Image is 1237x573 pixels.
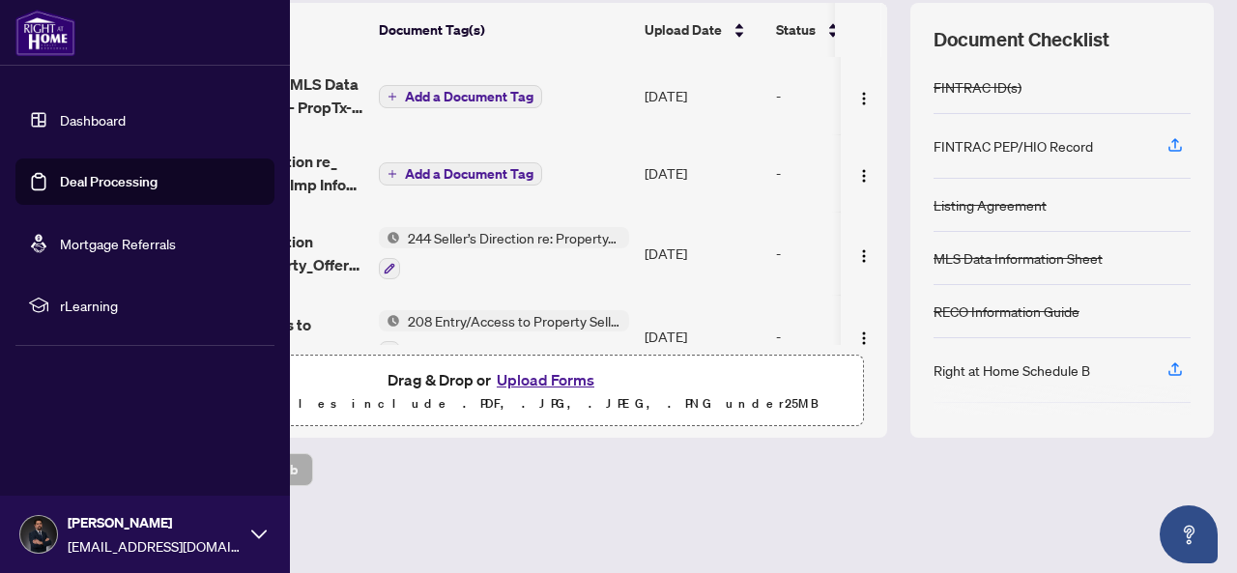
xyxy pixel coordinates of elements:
[856,168,872,184] img: Logo
[849,158,879,188] button: Logo
[934,135,1093,157] div: FINTRAC PEP/HIO Record
[934,26,1109,53] span: Document Checklist
[388,169,397,179] span: plus
[637,57,768,134] td: [DATE]
[768,3,933,57] th: Status
[776,19,816,41] span: Status
[637,3,768,57] th: Upload Date
[60,111,126,129] a: Dashboard
[856,248,872,264] img: Logo
[849,80,879,111] button: Logo
[934,194,1047,215] div: Listing Agreement
[15,10,75,56] img: logo
[60,235,176,252] a: Mortgage Referrals
[388,367,600,392] span: Drag & Drop or
[379,227,400,248] img: Status Icon
[856,330,872,346] img: Logo
[776,162,925,184] div: -
[379,162,542,186] button: Add a Document Tag
[405,90,533,103] span: Add a Document Tag
[637,212,768,295] td: [DATE]
[776,326,925,347] div: -
[400,227,629,248] span: 244 Seller’s Direction re: Property/Offers
[379,85,542,108] button: Add a Document Tag
[1160,505,1218,563] button: Open asap
[856,91,872,106] img: Logo
[400,310,629,331] span: 208 Entry/Access to Property Seller Acknowledgement
[849,238,879,269] button: Logo
[934,301,1079,322] div: RECO Information Guide
[491,367,600,392] button: Upload Forms
[637,295,768,378] td: [DATE]
[60,295,261,316] span: rLearning
[637,134,768,212] td: [DATE]
[934,76,1021,98] div: FINTRAC ID(s)
[776,243,925,264] div: -
[645,19,722,41] span: Upload Date
[776,85,925,106] div: -
[934,247,1103,269] div: MLS Data Information Sheet
[849,321,879,352] button: Logo
[371,3,637,57] th: Document Tag(s)
[379,227,629,279] button: Status Icon244 Seller’s Direction re: Property/Offers
[934,359,1090,381] div: Right at Home Schedule B
[60,173,158,190] a: Deal Processing
[379,310,629,362] button: Status Icon208 Entry/Access to Property Seller Acknowledgement
[68,535,242,557] span: [EMAIL_ADDRESS][DOMAIN_NAME]
[125,356,863,427] span: Drag & Drop orUpload FormsSupported files include .PDF, .JPG, .JPEG, .PNG under25MB
[388,92,397,101] span: plus
[405,167,533,181] span: Add a Document Tag
[136,392,851,415] p: Supported files include .PDF, .JPG, .JPEG, .PNG under 25 MB
[20,516,57,553] img: Profile Icon
[379,161,542,186] button: Add a Document Tag
[379,310,400,331] img: Status Icon
[379,84,542,109] button: Add a Document Tag
[68,512,242,533] span: [PERSON_NAME]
